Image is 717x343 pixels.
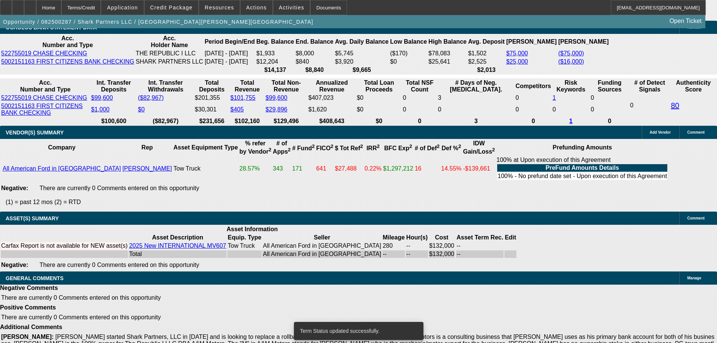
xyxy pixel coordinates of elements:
[314,234,330,241] b: Seller
[553,95,556,101] a: 1
[230,117,265,125] th: $102,160
[295,35,333,49] th: End. Balance
[414,156,440,181] td: 16
[227,242,262,250] td: Tow Truck
[256,50,294,57] td: $1,933
[402,94,437,102] td: 0
[316,145,333,151] b: FICO
[428,58,467,66] td: $25,641
[667,15,705,27] a: Open Ticket
[515,117,551,125] th: 0
[1,334,54,340] b: [PERSON_NAME]:
[273,140,291,155] b: # of Apps
[195,102,229,117] td: $30,301
[6,275,64,281] span: GENERAL COMMENTS
[335,35,389,49] th: Avg. Daily Balance
[262,250,381,258] td: All American Ford in [GEOGRAPHIC_DATA]
[383,234,405,241] b: Mileage
[288,147,291,152] sup: 2
[230,106,244,113] a: $405
[295,58,333,66] td: $840
[458,143,461,149] sup: 2
[406,234,428,241] b: Hour(s)
[256,58,294,66] td: $12,204
[406,250,428,258] td: --
[1,103,83,116] a: 5002151163 FIRST CITIZENS BANK CHECKING
[382,242,405,250] td: 280
[268,147,271,152] sup: 2
[438,79,515,93] th: # Days of Neg. [MEDICAL_DATA].
[199,0,240,15] button: Resources
[406,242,428,250] td: --
[356,102,402,117] td: $0
[135,50,204,57] td: THE REPUBLIC I LLC
[377,143,379,149] sup: 2
[138,79,194,93] th: Int. Transfer Withdrawals
[6,215,59,221] span: ASSET(S) SUMMARY
[438,94,515,102] td: 3
[382,250,405,258] td: --
[630,79,670,93] th: # of Detect Signals
[1,262,28,268] b: Negative:
[429,242,455,250] td: $132,000
[91,95,113,101] a: $99,600
[279,5,304,11] span: Activities
[415,145,440,151] b: # of Def
[558,50,584,56] a: ($75,000)
[1,50,87,56] a: 522755019 CHASE CHECKING
[456,250,504,258] td: --
[295,66,333,74] th: $8,840
[356,79,402,93] th: Total Loan Proceeds
[272,156,291,181] td: 343
[1,314,161,320] span: There are currently 0 Comments entered on this opportunity
[3,19,314,25] span: Opportunity / 082500287 / Shark Partners LLC / [GEOGRAPHIC_DATA][PERSON_NAME][GEOGRAPHIC_DATA]
[438,117,515,125] th: 3
[409,143,412,149] sup: 2
[364,156,382,181] td: 0.22%
[515,94,551,102] td: 0
[546,165,619,171] b: PreFund Amounts Details
[195,94,229,102] td: $201,355
[295,50,333,57] td: $8,000
[441,156,462,181] td: 14.55%
[456,234,504,241] th: Asset Term Recommendation
[630,94,670,117] td: 0
[230,79,265,93] th: Total Revenue
[390,58,428,66] td: $0
[591,117,629,125] th: 0
[356,94,402,102] td: $0
[1,242,128,249] div: Carfax Report is not available for NEW asset(s)
[205,5,234,11] span: Resources
[390,50,428,57] td: ($170)
[335,156,364,181] td: $27,488
[591,94,629,102] td: 0
[91,117,137,125] th: $100,600
[138,117,194,125] th: ($82,967)
[428,35,467,49] th: High Balance
[239,156,272,181] td: 28.57%
[552,102,590,117] td: 0
[173,156,238,181] td: Tow Truck
[122,165,172,172] a: [PERSON_NAME]
[48,144,76,151] b: Company
[441,145,461,151] b: Def %
[230,95,256,101] a: $101,755
[591,102,629,117] td: 0
[1,35,135,49] th: Acc. Number and Type
[292,145,315,151] b: # Fund
[174,144,238,151] b: Asset Equipment Type
[671,101,679,110] a: 80
[227,226,278,232] b: Asset Information
[129,242,226,249] a: 2025 New INTERNATIONAL MV607
[1,95,87,101] a: 522755019 CHASE CHECKING
[687,130,705,134] span: Comment
[330,143,333,149] sup: 2
[145,0,198,15] button: Credit Package
[437,143,440,149] sup: 2
[308,79,356,93] th: Annualized Revenue
[506,58,528,65] a: $25,000
[204,58,255,66] td: [DATE] - [DATE]
[468,35,505,49] th: Avg. Deposit
[335,145,363,151] b: $ Tot Ref
[468,66,505,74] th: $2,013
